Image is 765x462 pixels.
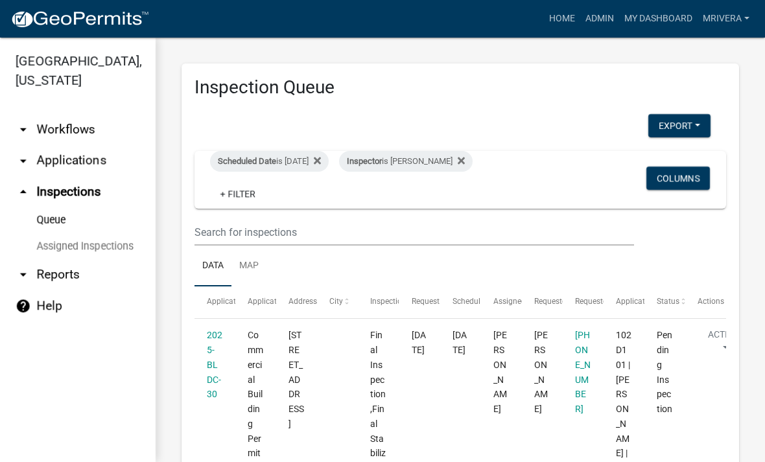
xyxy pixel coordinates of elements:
span: City [329,297,343,306]
span: Commercial Building Permit [248,330,263,458]
div: [DATE] [453,328,469,358]
i: help [16,298,31,314]
datatable-header-cell: Requestor Name [522,286,563,318]
i: arrow_drop_down [16,122,31,137]
i: arrow_drop_up [16,184,31,200]
a: Admin [580,6,619,31]
datatable-header-cell: Scheduled Time [440,286,480,318]
span: Russ Tanner [534,330,548,414]
span: Pending Inspection [657,330,672,414]
span: Inspector [347,156,382,166]
span: Requestor Name [534,297,593,306]
input: Search for inspections [194,219,634,246]
span: Scheduled Date [218,156,276,166]
h3: Inspection Queue [194,76,726,98]
datatable-header-cell: Assigned Inspector [480,286,521,318]
span: Requestor Phone [575,297,635,306]
a: Data [194,246,231,287]
a: Home [544,6,580,31]
button: Columns [646,167,710,190]
datatable-header-cell: Address [276,286,317,318]
a: mrivera [698,6,755,31]
span: 10/02/2025 [412,330,426,355]
div: is [DATE] [210,151,329,172]
span: Application Description [616,297,698,306]
a: 2025-BLDC-30 [207,330,222,399]
span: Application Type [248,297,307,306]
datatable-header-cell: Status [644,286,685,318]
span: Requested Date [412,297,466,306]
span: Actions [698,297,724,306]
datatable-header-cell: Requested Date [399,286,440,318]
i: arrow_drop_down [16,153,31,168]
span: Status [657,297,679,306]
datatable-header-cell: Application [194,286,235,318]
datatable-header-cell: Requestor Phone [563,286,604,318]
span: Michele Rivera [493,330,507,414]
a: [PHONE_NUMBER] [575,330,591,414]
span: Application [207,297,247,306]
span: 1027 LAKE OCONEE PKWY [288,330,304,429]
span: Scheduled Time [453,297,508,306]
datatable-header-cell: Application Type [235,286,276,318]
button: Action [698,328,751,360]
datatable-header-cell: City [317,286,358,318]
button: Export [648,114,711,137]
span: Address [288,297,317,306]
span: Assigned Inspector [493,297,560,306]
span: Inspection Type [370,297,425,306]
span: 706-621-1704 [575,330,591,414]
a: + Filter [210,182,266,205]
a: Map [231,246,266,287]
datatable-header-cell: Actions [685,286,726,318]
datatable-header-cell: Inspection Type [358,286,399,318]
div: is [PERSON_NAME] [339,151,473,172]
i: arrow_drop_down [16,267,31,283]
a: My Dashboard [619,6,698,31]
datatable-header-cell: Application Description [604,286,644,318]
